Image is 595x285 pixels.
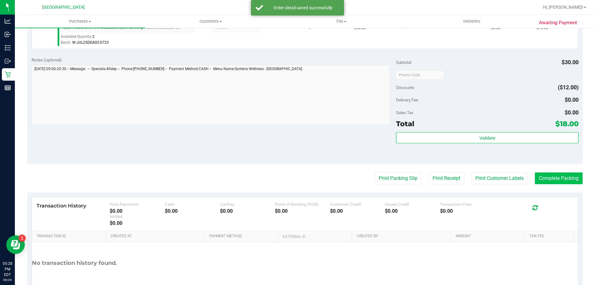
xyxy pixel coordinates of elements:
inline-svg: Inventory [5,45,11,51]
span: [GEOGRAPHIC_DATA] [42,5,85,10]
div: $0.00 [110,220,165,226]
div: Issued Credit [385,202,440,207]
div: $0.00 [165,208,220,214]
span: Total [396,119,414,128]
a: Created By [357,234,448,239]
span: W-JUL25DDA02-0723 [72,40,109,45]
div: $0.00 [330,208,385,214]
iframe: Resource center unread badge [18,234,26,242]
div: Customer Credit [330,202,385,207]
div: No transaction history found. [32,242,117,284]
span: Awaiting Payment [539,19,577,26]
div: $0.00 [385,208,440,214]
span: 2 [92,34,95,39]
a: Created At [111,234,202,239]
div: $0.00 [440,208,495,214]
span: Purchases [15,19,145,24]
div: $0.00 [275,208,330,214]
span: Deliveries [455,19,489,24]
inline-svg: Inbound [5,31,11,38]
span: Notes (optional) [32,57,62,62]
div: Point of Banking (POB) [275,202,330,207]
a: Payment Method [209,234,276,239]
button: Print Customer Labels [471,172,528,184]
a: Amount [456,234,522,239]
a: Transaction ID [37,234,104,239]
a: Txn Fee [529,234,571,239]
div: Cash [165,202,220,207]
span: Discounts [396,82,414,93]
div: Voided [110,214,165,219]
th: External ID [278,231,352,242]
div: CanPay [220,202,275,207]
a: Tills [276,15,406,28]
button: Print Receipt [429,172,464,184]
span: ($12.00) [558,84,579,91]
span: Hi, [PERSON_NAME]! [543,5,583,10]
p: 05:28 PM EDT [3,261,12,278]
a: Purchases [15,15,145,28]
span: Batch: [61,40,71,45]
div: $0.00 [220,208,275,214]
input: Promo Code [396,70,444,80]
div: Available Quantity: [61,32,200,44]
inline-svg: Retail [5,71,11,78]
div: $0.00 [110,208,165,214]
button: Validate [396,132,578,143]
div: Total Payments [110,202,165,207]
div: Order detail saved successfully [267,5,339,11]
span: Tills [276,19,406,24]
span: Delivery Fee [396,97,418,102]
a: Deliveries [407,15,537,28]
span: $0.00 [565,109,579,116]
a: Customers [145,15,276,28]
span: Validate [479,136,495,140]
span: $18.00 [555,119,579,128]
button: Complete Packing [535,172,583,184]
div: Transaction Fees [440,202,495,207]
span: $0.00 [565,96,579,103]
p: 09/24 [3,278,12,282]
inline-svg: Outbound [5,58,11,64]
inline-svg: Reports [5,85,11,91]
span: Sales Tax [396,110,413,115]
span: Subtotal [396,60,411,65]
span: $30.00 [562,59,579,65]
span: Customers [146,19,275,24]
inline-svg: Analytics [5,18,11,24]
iframe: Resource center [6,235,25,254]
button: Print Packing Slip [375,172,421,184]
